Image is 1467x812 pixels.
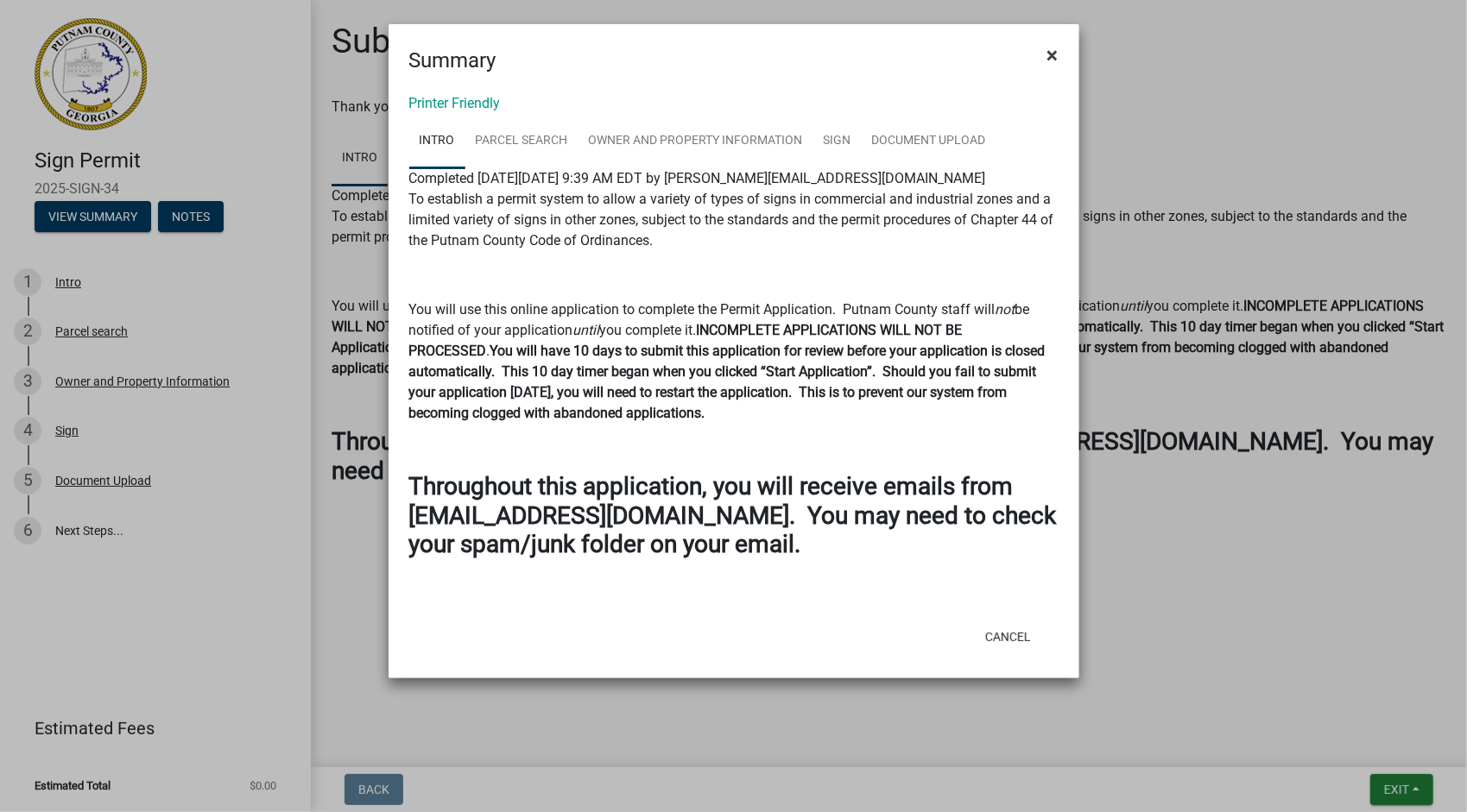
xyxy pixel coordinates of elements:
[409,45,496,76] h4: Summary
[1047,43,1059,67] span: ×
[862,114,996,169] a: Document Upload
[465,114,579,169] a: Parcel search
[579,114,813,169] a: Owner and Property Information
[573,322,600,338] i: until
[409,114,465,169] a: Intro
[971,621,1045,652] button: Cancel
[409,95,501,111] a: Printer Friendly
[409,472,1057,558] strong: Throughout this application, you will receive emails from [EMAIL_ADDRESS][DOMAIN_NAME]. You may n...
[996,301,1015,318] i: not
[813,114,862,169] a: Sign
[409,170,986,186] span: Completed [DATE][DATE] 9:39 AM EDT by [PERSON_NAME][EMAIL_ADDRESS][DOMAIN_NAME]
[409,299,1059,424] p: You will use this online application to complete the Permit Application. Putnam County staff will...
[1034,31,1072,79] button: Close
[409,343,1046,421] strong: You will have 10 days to submit this application for review before your application is closed aut...
[409,189,1059,251] p: To establish a permit system to allow a variety of types of signs in commercial and industrial zo...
